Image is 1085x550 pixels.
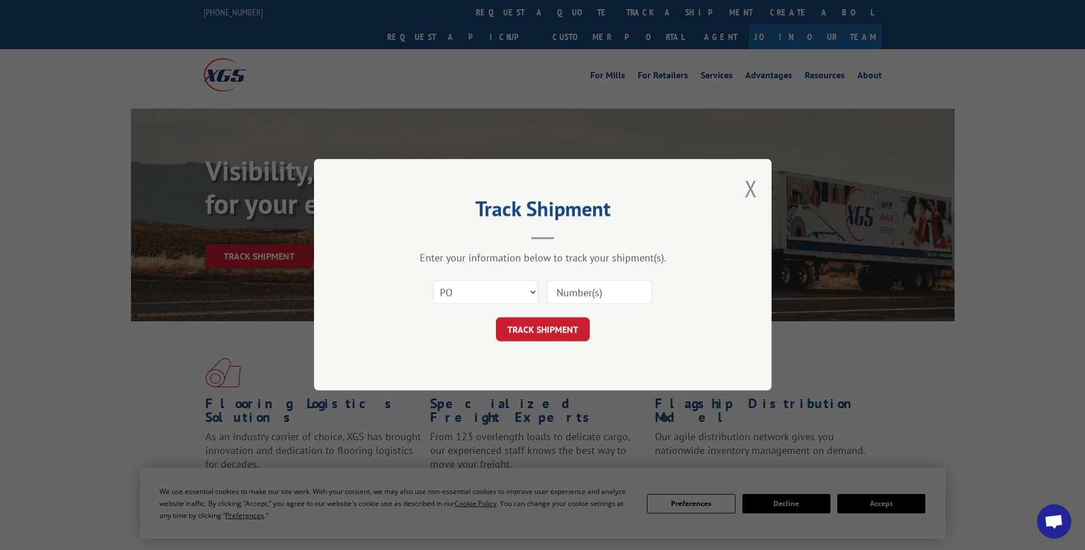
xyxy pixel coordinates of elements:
[371,201,714,222] h2: Track Shipment
[496,318,590,342] button: TRACK SHIPMENT
[547,281,652,305] input: Number(s)
[1037,504,1071,539] div: Open chat
[745,173,757,204] button: Close modal
[371,252,714,265] div: Enter your information below to track your shipment(s).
